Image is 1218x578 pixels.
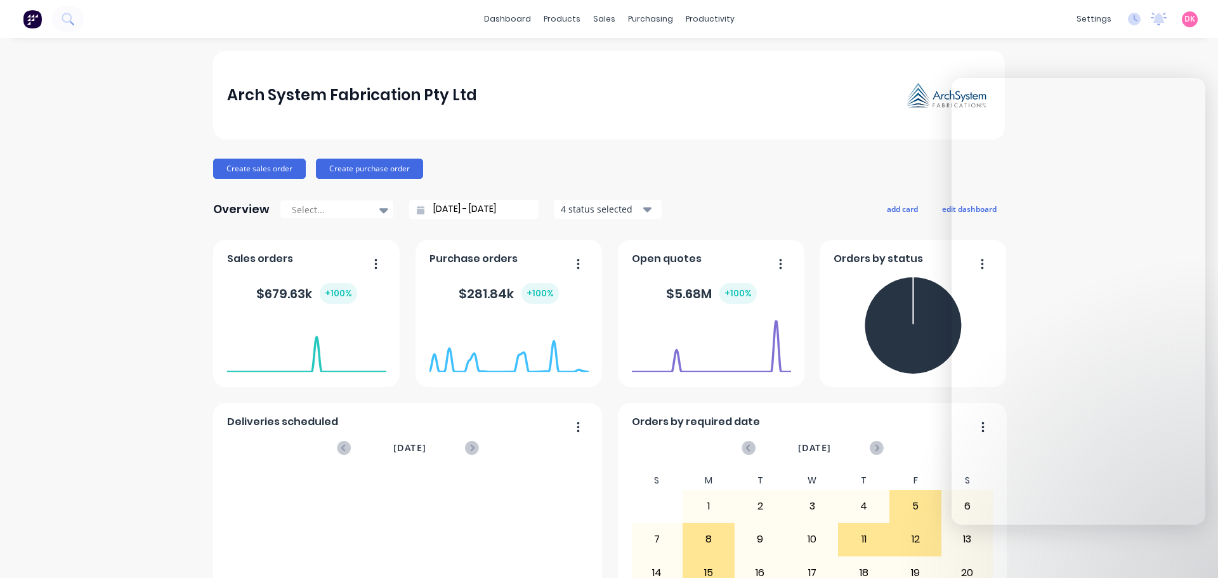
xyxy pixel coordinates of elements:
[631,471,683,490] div: S
[393,441,426,455] span: [DATE]
[890,523,941,555] div: 12
[429,251,518,266] span: Purchase orders
[719,283,757,304] div: + 100 %
[879,200,926,217] button: add card
[787,490,837,522] div: 3
[561,202,641,216] div: 4 status selected
[213,197,270,222] div: Overview
[934,200,1005,217] button: edit dashboard
[839,490,889,522] div: 4
[735,471,787,490] div: T
[23,10,42,29] img: Factory
[227,414,338,430] span: Deliveries scheduled
[316,159,423,179] button: Create purchase order
[521,283,559,304] div: + 100 %
[902,79,991,112] img: Arch System Fabrication Pty Ltd
[952,78,1205,525] iframe: Intercom live chat
[683,490,734,522] div: 1
[1175,535,1205,565] iframe: Intercom live chat
[890,490,941,522] div: 5
[798,441,831,455] span: [DATE]
[839,523,889,555] div: 11
[632,523,683,555] div: 7
[786,471,838,490] div: W
[942,523,993,555] div: 13
[537,10,587,29] div: products
[838,471,890,490] div: T
[320,283,357,304] div: + 100 %
[889,471,941,490] div: F
[941,471,993,490] div: S
[478,10,537,29] a: dashboard
[622,10,679,29] div: purchasing
[1070,10,1118,29] div: settings
[632,251,702,266] span: Open quotes
[679,10,741,29] div: productivity
[834,251,923,266] span: Orders by status
[256,283,357,304] div: $ 679.63k
[1184,13,1195,25] span: DK
[683,471,735,490] div: M
[787,523,837,555] div: 10
[735,523,786,555] div: 9
[213,159,306,179] button: Create sales order
[587,10,622,29] div: sales
[942,490,993,522] div: 6
[735,490,786,522] div: 2
[459,283,559,304] div: $ 281.84k
[554,200,662,219] button: 4 status selected
[666,283,757,304] div: $ 5.68M
[227,82,477,108] div: Arch System Fabrication Pty Ltd
[227,251,293,266] span: Sales orders
[683,523,734,555] div: 8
